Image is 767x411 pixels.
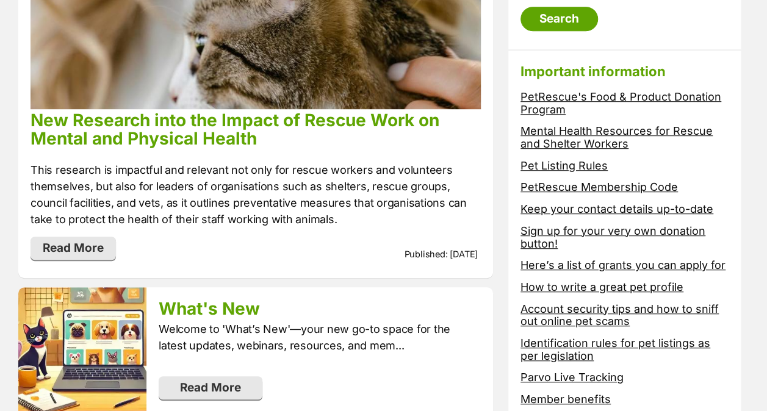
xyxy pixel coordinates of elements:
a: Member benefits [520,393,611,406]
a: Mental Health Resources for Rescue and Shelter Workers [520,124,713,150]
a: PetRescue's Food & Product Donation Program [520,90,721,116]
p: This research is impactful and relevant not only for rescue workers and volunteers themselves, bu... [31,162,481,227]
a: Pet Listing Rules [520,159,608,172]
a: What's New [159,298,260,319]
a: Parvo Live Tracking [520,371,624,384]
input: Search [520,7,598,31]
p: Published: [DATE] [404,248,478,261]
a: New Research into the Impact of Rescue Work on Mental and Physical Health [31,110,439,149]
a: How to write a great pet profile [520,281,683,293]
a: Sign up for your very own donation button! [520,224,705,250]
p: Welcome to 'What’s New'—your new go-to space for the latest updates, webinars, resources, and mem... [159,321,481,354]
a: Read More [31,237,116,260]
a: Identification rules for pet listings as per legislation [520,337,710,362]
h3: Important information [520,63,729,80]
a: Keep your contact details up-to-date [520,202,713,215]
a: Account security tips and how to sniff out online pet scams [520,302,719,328]
a: Read More [159,376,262,399]
a: Here’s a list of grants you can apply for [520,259,726,271]
span: translation missing: en.admin.index.read_more [180,381,241,395]
a: PetRescue Membership Code [520,180,678,193]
